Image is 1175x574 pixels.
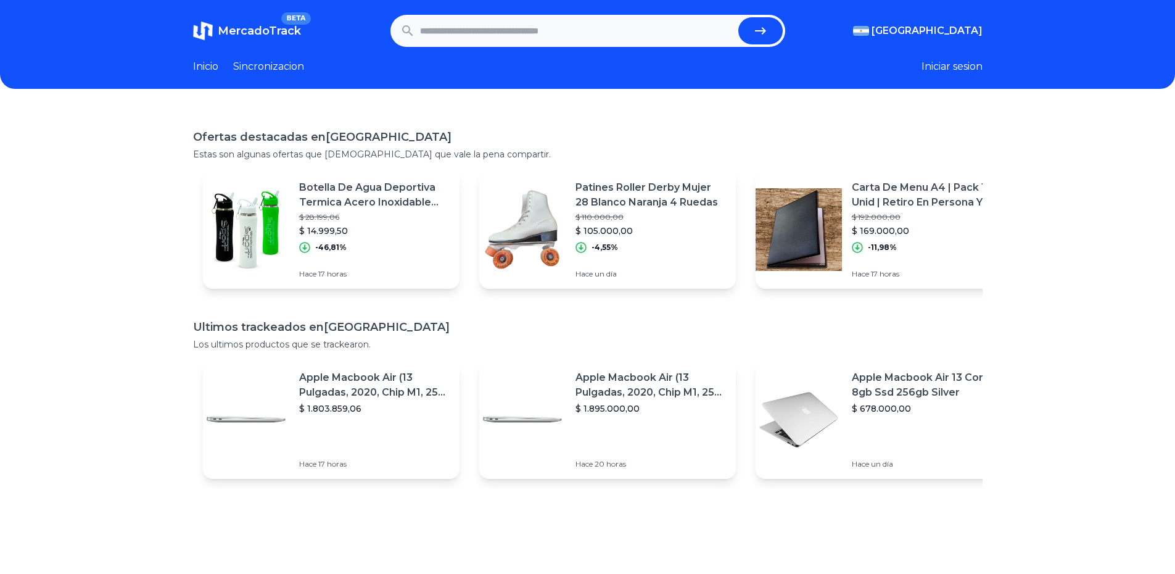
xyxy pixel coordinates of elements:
p: Estas son algunas ofertas que [DEMOGRAPHIC_DATA] que vale la pena compartir. [193,148,983,160]
a: Featured imageApple Macbook Air 13 Core I5 8gb Ssd 256gb Silver$ 678.000,00Hace un día [756,360,1012,479]
p: $ 1.895.000,00 [575,402,726,415]
img: Featured image [203,376,289,463]
p: Apple Macbook Air 13 Core I5 8gb Ssd 256gb Silver [852,370,1002,400]
p: Los ultimos productos que se trackearon. [193,338,983,351]
a: Featured imageApple Macbook Air (13 Pulgadas, 2020, Chip M1, 256 Gb De Ssd, 8 Gb De Ram) - Plata$... [203,360,460,479]
button: [GEOGRAPHIC_DATA] [853,23,983,38]
button: Iniciar sesion [921,59,983,74]
img: Featured image [479,186,566,273]
p: $ 110.000,00 [575,212,726,222]
p: $ 14.999,50 [299,225,450,237]
h1: Ultimos trackeados en [GEOGRAPHIC_DATA] [193,318,983,336]
a: Sincronizacion [233,59,304,74]
span: [GEOGRAPHIC_DATA] [872,23,983,38]
img: Featured image [479,376,566,463]
p: Carta De Menu A4 | Pack 10 Unid | Retiro En Persona Y [PERSON_NAME] [852,180,1002,210]
p: Hace 17 horas [299,269,450,279]
a: Featured imageBotella De Agua Deportiva Termica Acero Inoxidable 750 Ml$ 28.199,06$ 14.999,50-46,... [203,170,460,289]
img: Featured image [203,186,289,273]
p: $ 169.000,00 [852,225,1002,237]
a: Inicio [193,59,218,74]
p: -4,55% [592,243,618,252]
p: $ 105.000,00 [575,225,726,237]
p: $ 678.000,00 [852,402,1002,415]
a: Featured imagePatines Roller Derby Mujer 28 Blanco Naranja 4 Ruedas$ 110.000,00$ 105.000,00-4,55%... [479,170,736,289]
h1: Ofertas destacadas en [GEOGRAPHIC_DATA] [193,128,983,146]
p: Hace un día [852,459,1002,469]
p: $ 192.000,00 [852,212,1002,222]
img: Argentina [853,26,869,36]
p: Hace un día [575,269,726,279]
img: Featured image [756,376,842,463]
span: MercadoTrack [218,24,301,38]
p: Hace 17 horas [299,459,450,469]
a: Featured imageApple Macbook Air (13 Pulgadas, 2020, Chip M1, 256 Gb De Ssd, 8 Gb De Ram) - Plata$... [479,360,736,479]
p: -11,98% [868,243,897,252]
p: $ 1.803.859,06 [299,402,450,415]
p: Apple Macbook Air (13 Pulgadas, 2020, Chip M1, 256 Gb De Ssd, 8 Gb De Ram) - Plata [299,370,450,400]
p: -46,81% [315,243,347,252]
p: Patines Roller Derby Mujer 28 Blanco Naranja 4 Ruedas [575,180,726,210]
p: Botella De Agua Deportiva Termica Acero Inoxidable 750 Ml [299,180,450,210]
span: BETA [281,12,310,25]
p: Apple Macbook Air (13 Pulgadas, 2020, Chip M1, 256 Gb De Ssd, 8 Gb De Ram) - Plata [575,370,726,400]
a: MercadoTrackBETA [193,21,301,41]
p: Hace 17 horas [852,269,1002,279]
p: Hace 20 horas [575,459,726,469]
p: $ 28.199,06 [299,212,450,222]
img: Featured image [756,186,842,273]
a: Featured imageCarta De Menu A4 | Pack 10 Unid | Retiro En Persona Y [PERSON_NAME]$ 192.000,00$ 16... [756,170,1012,289]
img: MercadoTrack [193,21,213,41]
